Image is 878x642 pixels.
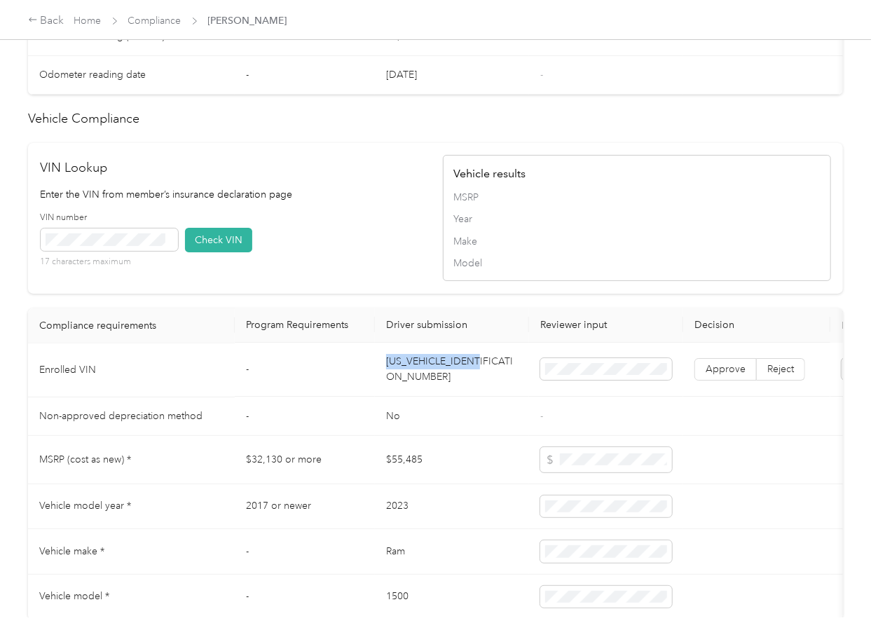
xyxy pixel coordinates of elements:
h4: Vehicle results [453,165,821,182]
th: Decision [683,308,830,343]
td: 2017 or newer [235,484,375,530]
span: Year [453,212,821,226]
span: [PERSON_NAME] [208,13,287,28]
th: Reviewer input [529,308,683,343]
td: - [235,529,375,575]
label: VIN number [41,212,178,224]
td: [DATE] [375,56,529,95]
td: Enrolled VIN [28,343,235,397]
span: - [540,30,543,42]
p: 17 characters maximum [41,256,178,268]
span: Odometer reading date [39,69,146,81]
span: Odometer reading (in miles) [39,30,165,42]
span: Vehicle model * [39,590,109,602]
iframe: Everlance-gr Chat Button Frame [800,564,878,642]
td: $55,485 [375,436,529,484]
a: Compliance [128,15,181,27]
td: Vehicle model year * [28,484,235,530]
span: - [540,410,543,422]
td: - [235,397,375,436]
td: Vehicle make * [28,529,235,575]
td: - [235,575,375,620]
th: Program Requirements [235,308,375,343]
td: 2023 [375,484,529,530]
td: MSRP (cost as new) * [28,436,235,484]
span: Approve [706,364,746,376]
td: No [375,397,529,436]
a: Home [74,15,102,27]
p: Enter the VIN from member’s insurance declaration page [41,187,429,202]
span: Vehicle make * [39,545,104,557]
th: Driver submission [375,308,529,343]
button: Check VIN [185,228,252,252]
span: - [540,69,543,81]
td: - [235,343,375,397]
h2: VIN Lookup [41,158,429,177]
td: Odometer reading date [28,56,235,95]
td: Ram [375,529,529,575]
th: Compliance requirements [28,308,235,343]
td: 1500 [375,575,529,620]
span: Enrolled VIN [39,364,96,376]
td: - [235,56,375,95]
div: Back [28,13,64,29]
td: Non-approved depreciation method [28,397,235,436]
span: Non-approved depreciation method [39,410,203,422]
td: [US_VEHICLE_IDENTIFICATION_NUMBER] [375,343,529,397]
span: MSRP (cost as new) * [39,453,131,465]
td: Vehicle model * [28,575,235,620]
td: $32,130 or more [235,436,375,484]
span: Model [453,256,821,271]
span: Reject [767,364,794,376]
h2: Vehicle Compliance [28,109,843,128]
span: Vehicle model year * [39,500,131,512]
span: Make [453,234,821,249]
span: MSRP [453,190,821,205]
